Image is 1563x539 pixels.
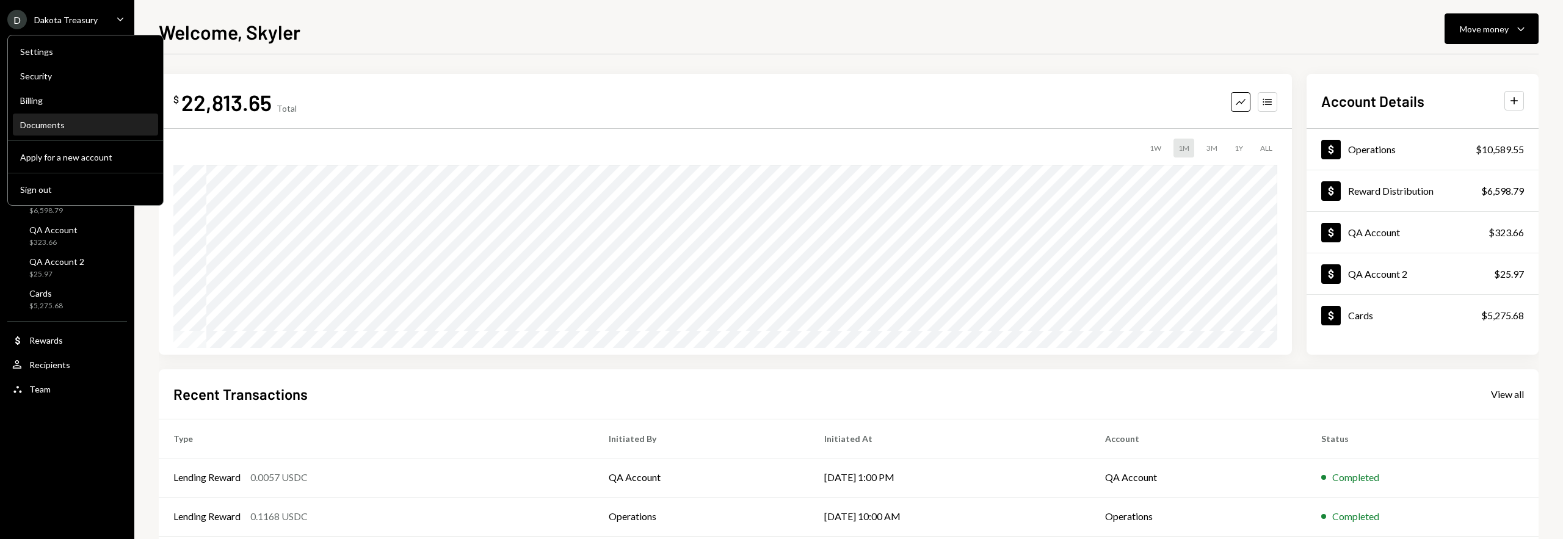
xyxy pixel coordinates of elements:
[7,221,127,250] a: QA Account$323.66
[29,384,51,394] div: Team
[7,378,127,400] a: Team
[29,360,70,370] div: Recipients
[29,237,78,248] div: $323.66
[1348,226,1400,238] div: QA Account
[29,256,84,267] div: QA Account 2
[173,93,179,106] div: $
[1332,470,1379,485] div: Completed
[1481,184,1524,198] div: $6,598.79
[13,65,158,87] a: Security
[20,120,151,130] div: Documents
[1255,139,1277,157] div: ALL
[594,419,810,458] th: Initiated By
[594,458,810,497] td: QA Account
[1307,295,1539,336] a: Cards$5,275.68
[1173,139,1194,157] div: 1M
[1321,91,1424,111] h2: Account Details
[20,95,151,106] div: Billing
[20,46,151,57] div: Settings
[7,10,27,29] div: D
[29,269,84,280] div: $25.97
[1307,212,1539,253] a: QA Account$323.66
[1476,142,1524,157] div: $10,589.55
[34,15,98,25] div: Dakota Treasury
[29,225,78,235] div: QA Account
[1307,129,1539,170] a: Operations$10,589.55
[1090,458,1307,497] td: QA Account
[173,384,308,404] h2: Recent Transactions
[181,89,272,116] div: 22,813.65
[29,335,63,345] div: Rewards
[1145,139,1166,157] div: 1W
[7,353,127,375] a: Recipients
[159,419,594,458] th: Type
[277,103,297,114] div: Total
[250,509,308,524] div: 0.1168 USDC
[20,184,151,195] div: Sign out
[1230,139,1248,157] div: 1Y
[1202,139,1222,157] div: 3M
[1445,13,1539,44] button: Move money
[1348,268,1407,280] div: QA Account 2
[13,89,158,111] a: Billing
[7,253,127,282] a: QA Account 2$25.97
[20,71,151,81] div: Security
[810,458,1090,497] td: [DATE] 1:00 PM
[1348,143,1396,155] div: Operations
[1460,23,1509,35] div: Move money
[1090,497,1307,536] td: Operations
[1307,253,1539,294] a: QA Account 2$25.97
[7,329,127,351] a: Rewards
[810,497,1090,536] td: [DATE] 10:00 AM
[173,470,241,485] div: Lending Reward
[1489,225,1524,240] div: $323.66
[13,114,158,136] a: Documents
[173,509,241,524] div: Lending Reward
[594,497,810,536] td: Operations
[1307,170,1539,211] a: Reward Distribution$6,598.79
[1348,309,1373,321] div: Cards
[250,470,308,485] div: 0.0057 USDC
[29,288,63,298] div: Cards
[1348,185,1434,197] div: Reward Distribution
[13,147,158,168] button: Apply for a new account
[159,20,300,44] h1: Welcome, Skyler
[29,206,106,216] div: $6,598.79
[1494,267,1524,281] div: $25.97
[29,301,63,311] div: $5,275.68
[1491,388,1524,400] div: View all
[1491,387,1524,400] a: View all
[7,284,127,314] a: Cards$5,275.68
[1090,419,1307,458] th: Account
[20,152,151,162] div: Apply for a new account
[1332,509,1379,524] div: Completed
[13,40,158,62] a: Settings
[13,179,158,201] button: Sign out
[810,419,1090,458] th: Initiated At
[1307,419,1539,458] th: Status
[1481,308,1524,323] div: $5,275.68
